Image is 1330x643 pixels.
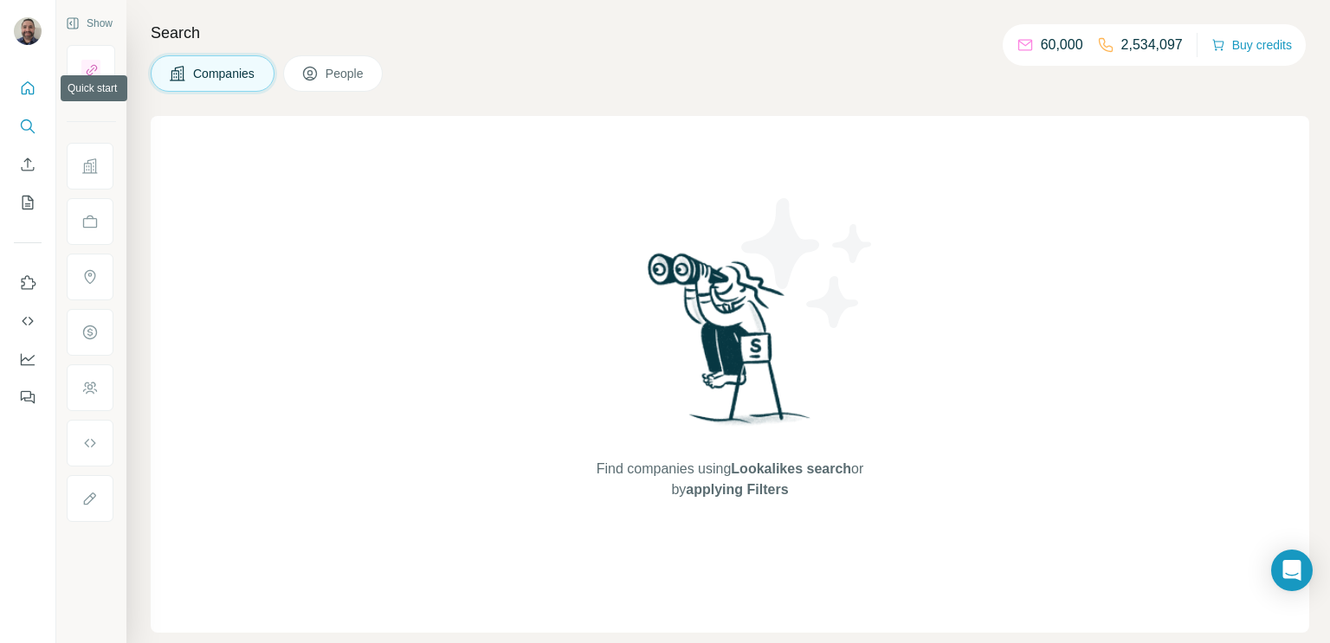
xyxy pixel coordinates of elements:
[14,149,42,180] button: Enrich CSV
[686,482,788,497] span: applying Filters
[326,65,365,82] span: People
[14,382,42,413] button: Feedback
[591,459,868,500] span: Find companies using or by
[14,267,42,299] button: Use Surfe on LinkedIn
[640,248,820,441] img: Surfe Illustration - Woman searching with binoculars
[731,461,851,476] span: Lookalikes search
[14,305,42,337] button: Use Surfe API
[14,17,42,45] img: Avatar
[1271,550,1313,591] div: Open Intercom Messenger
[14,73,42,104] button: Quick start
[14,344,42,375] button: Dashboard
[14,187,42,218] button: My lists
[1041,35,1083,55] p: 60,000
[151,21,1309,45] h4: Search
[730,185,886,341] img: Surfe Illustration - Stars
[1121,35,1183,55] p: 2,534,097
[54,10,125,36] button: Show
[1211,33,1292,57] button: Buy credits
[14,111,42,142] button: Search
[193,65,256,82] span: Companies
